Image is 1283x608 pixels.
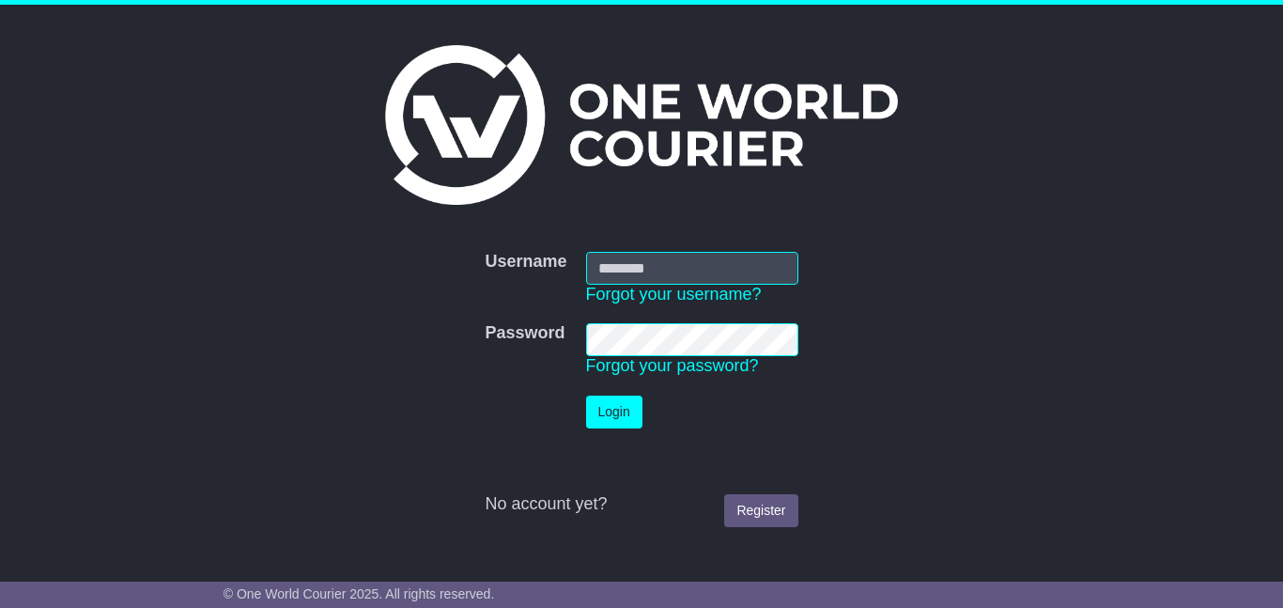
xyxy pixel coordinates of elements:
[586,356,759,375] a: Forgot your password?
[224,586,495,601] span: © One World Courier 2025. All rights reserved.
[724,494,797,527] a: Register
[485,494,797,515] div: No account yet?
[586,396,642,429] button: Login
[385,45,898,205] img: One World
[485,252,566,273] label: Username
[586,285,762,304] a: Forgot your username?
[485,323,564,344] label: Password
